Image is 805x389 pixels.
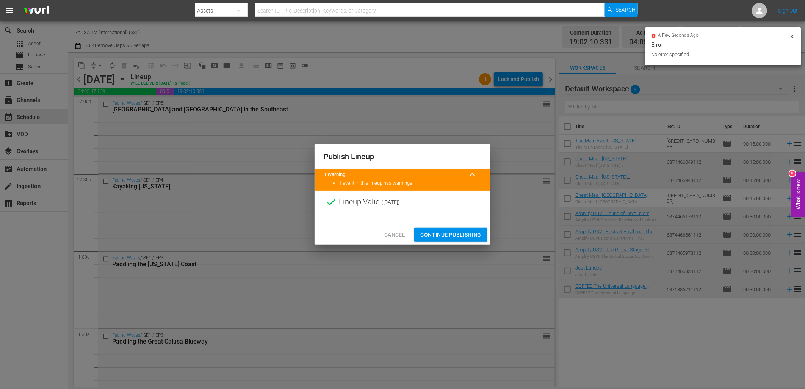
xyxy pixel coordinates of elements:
[339,180,481,187] li: 1 event in this lineup has warnings.
[791,172,805,217] button: Open Feedback Widget
[420,230,481,240] span: Continue Publishing
[651,51,787,58] div: No error specified
[324,151,481,163] h2: Publish Lineup
[382,196,400,208] span: ( [DATE] )
[414,228,487,242] button: Continue Publishing
[778,8,798,14] a: Sign Out
[789,171,796,177] div: 10
[658,33,699,39] span: a few seconds ago
[384,230,405,240] span: Cancel
[378,228,411,242] button: Cancel
[468,170,477,179] span: keyboard_arrow_up
[315,191,490,213] div: Lineup Valid
[18,2,55,20] img: ans4CAIJ8jUAAAAAAAAAAAAAAAAAAAAAAAAgQb4GAAAAAAAAAAAAAAAAAAAAAAAAJMjXAAAAAAAAAAAAAAAAAAAAAAAAgAT5G...
[463,165,481,184] button: keyboard_arrow_up
[5,6,14,15] span: menu
[651,40,795,49] div: Error
[616,3,636,17] span: Search
[324,171,463,178] title: 1 Warning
